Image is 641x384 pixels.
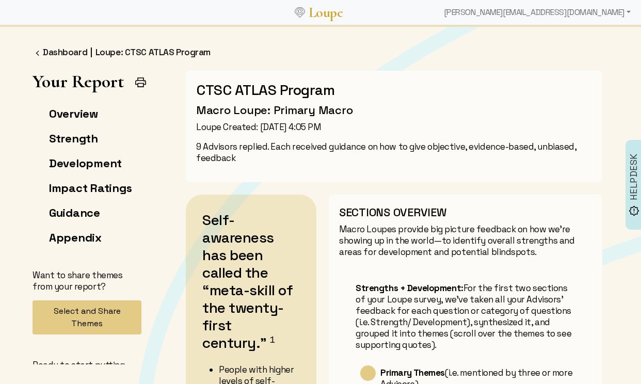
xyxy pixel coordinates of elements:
app-left-page-nav: Your Report [33,71,141,364]
a: Appendix [49,230,102,245]
p: For the first two sections of your Loupe survey, we’ve taken all your Advisors’ feedback for each... [356,282,575,350]
a: Strength [49,131,98,146]
img: Print Icon [134,76,147,89]
b: Primary Themes [380,367,445,378]
p: Macro Loupes provide big picture feedback on how we’re showing up in the world—to identify overal... [339,223,592,258]
p: 9 Advisors replied. Each received guidance on how to give objective, evidence-based, unbiased, fe... [196,141,592,164]
a: Loupe: CTSC ATLAS Program [95,46,211,58]
p: Ready to start putting your feedback to use? [33,359,141,382]
h2: Self-awareness has been called the “meta-skill of the twenty-first century.” [202,211,300,360]
span: | [90,46,92,58]
a: Loupe [305,3,346,22]
h3: SECTIONS OVERVIEW [339,205,592,219]
a: Dashboard [43,46,87,58]
p: Want to share themes from your report? [33,269,141,292]
button: Print Report [130,72,151,93]
img: FFFF [33,48,43,58]
button: Select and Share Themes [33,300,141,334]
h1: Your Report [33,71,124,92]
a: Development [49,156,122,170]
a: Overview [49,106,98,121]
img: brightness_alert_FILL0_wght500_GRAD0_ops.svg [629,205,639,216]
a: Impact Ratings [49,181,132,195]
img: Loupe Logo [295,7,305,18]
h3: Macro Loupe: Primary Macro [196,103,592,117]
div: [PERSON_NAME][EMAIL_ADDRESS][DOMAIN_NAME] [440,2,635,23]
sup: 1 [270,335,275,345]
b: Strengths + Development: [356,282,463,294]
h2: CTSC ATLAS Program [196,81,592,99]
a: Guidance [49,205,100,220]
p: Loupe Created: [DATE] 4:05 PM [196,121,592,133]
